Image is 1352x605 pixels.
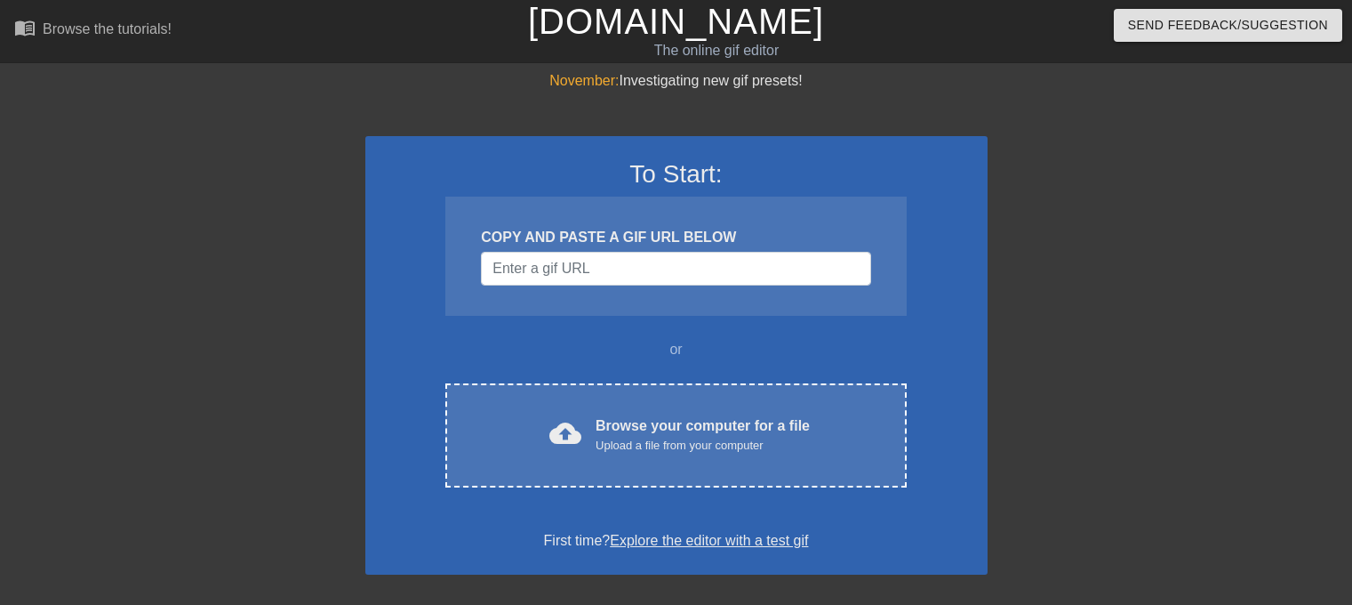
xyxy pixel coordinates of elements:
div: Upload a file from your computer [596,437,810,455]
div: First time? [388,530,964,552]
input: Username [481,252,870,286]
a: Browse the tutorials! [14,17,172,44]
div: or [412,339,941,360]
a: Explore the editor with a test gif [610,533,808,548]
button: Send Feedback/Suggestion [1114,9,1342,42]
div: Browse your computer for a file [596,415,810,455]
div: The online gif editor [460,40,973,61]
div: COPY AND PASTE A GIF URL BELOW [481,227,870,248]
span: Send Feedback/Suggestion [1128,14,1328,36]
h3: To Start: [388,159,964,190]
div: Investigating new gif presets! [365,70,988,92]
a: [DOMAIN_NAME] [528,2,824,41]
span: menu_book [14,17,36,38]
span: November: [549,73,619,88]
div: Browse the tutorials! [43,21,172,36]
span: cloud_upload [549,417,581,449]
